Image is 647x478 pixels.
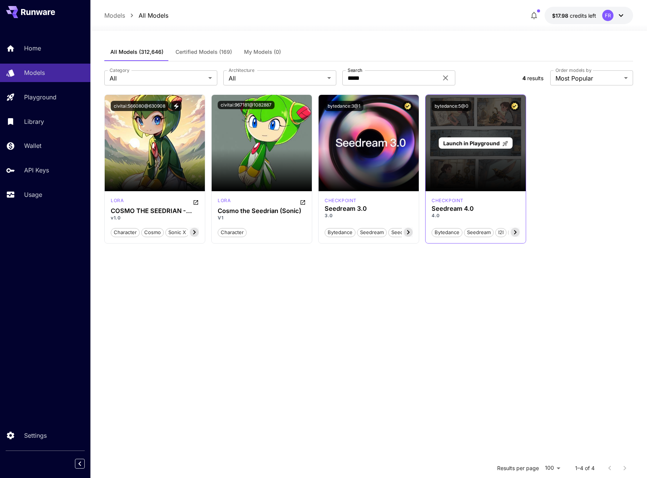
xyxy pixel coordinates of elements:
[439,137,512,149] a: Launch in Playground
[432,227,462,237] button: Bytedance
[141,227,164,237] button: cosmo
[510,101,520,111] button: Certified Model – Vetted for best performance and includes a commercial license.
[218,207,306,215] h3: Cosmo the Seedrian (Sonic)
[325,205,413,212] h3: Seedream 3.0
[111,197,124,206] div: Pony
[464,229,493,236] span: Seedream
[244,49,281,55] span: My Models (0)
[218,215,306,221] p: V1
[464,227,494,237] button: Seedream
[389,229,427,236] span: Seedream 3.0
[552,12,570,19] span: $17.98
[570,12,596,19] span: credits left
[325,197,357,204] p: checkpoint
[111,101,168,111] button: civitai:566080@630908
[218,227,247,237] button: character
[24,93,56,102] p: Playground
[325,197,357,204] div: seedream3
[218,101,275,109] button: civitai:967181@1082887
[522,75,526,81] span: 4
[357,227,387,237] button: Seedream
[432,212,520,219] p: 4.0
[75,459,85,469] button: Collapse sidebar
[175,49,232,55] span: Certified Models (169)
[24,117,44,126] p: Library
[403,101,413,111] button: Certified Model – Vetted for best performance and includes a commercial license.
[24,431,47,440] p: Settings
[508,229,521,236] span: T2I
[432,205,520,212] h3: Seedream 4.0
[171,101,182,111] button: View trigger words
[111,207,199,215] h3: COSMO THE SEEDRIAN - SONIC X [PONY]
[325,229,355,236] span: Bytedance
[139,11,168,20] a: All Models
[104,11,168,20] nav: breadcrumb
[325,212,413,219] p: 3.0
[348,67,362,73] label: Search
[229,74,324,83] span: All
[443,140,500,146] span: Launch in Playground
[165,227,189,237] button: sonic x
[325,101,363,111] button: bytedance:3@1
[552,12,596,20] div: $17.98018
[24,190,42,199] p: Usage
[166,229,189,236] span: sonic x
[142,229,163,236] span: cosmo
[602,10,613,21] div: FR
[110,74,205,83] span: All
[229,67,254,73] label: Architecture
[542,463,563,473] div: 100
[81,457,90,470] div: Collapse sidebar
[300,197,306,206] button: Open in CivitAI
[218,229,246,236] span: character
[495,227,507,237] button: I2I
[24,44,41,53] p: Home
[104,11,125,20] a: Models
[357,229,386,236] span: Seedream
[193,197,199,206] button: Open in CivitAI
[545,7,633,24] button: $17.98018FR
[555,67,591,73] label: Order models by
[325,227,356,237] button: Bytedance
[527,75,543,81] span: results
[110,49,163,55] span: All Models (312,646)
[24,68,45,77] p: Models
[110,67,130,73] label: Category
[432,197,464,204] div: seedream4
[388,227,427,237] button: Seedream 3.0
[432,101,472,111] button: bytedance:5@0
[218,197,230,204] p: lora
[432,229,462,236] span: Bytedance
[111,229,139,236] span: character
[432,197,464,204] p: checkpoint
[497,464,539,472] p: Results per page
[496,229,506,236] span: I2I
[575,464,595,472] p: 1–4 of 4
[24,141,41,150] p: Wallet
[24,166,49,175] p: API Keys
[111,215,199,221] p: v1.0
[111,227,140,237] button: character
[218,197,230,206] div: Pony
[555,74,621,83] span: Most Popular
[508,227,521,237] button: T2I
[111,197,124,204] p: lora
